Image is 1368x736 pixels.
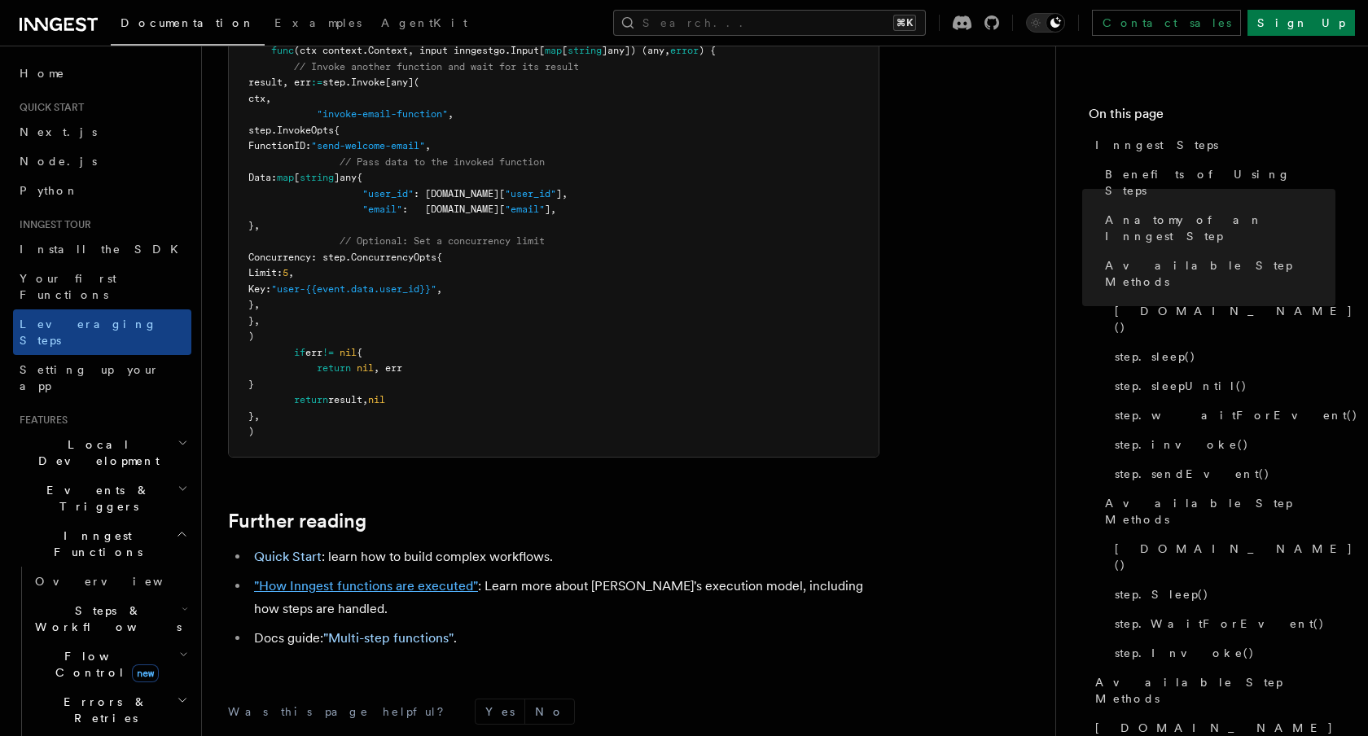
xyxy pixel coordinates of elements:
span: FunctionID: [248,140,311,151]
span: Your first Functions [20,272,116,301]
span: "user_id" [505,188,556,199]
span: Events & Triggers [13,482,178,515]
span: Limit: [248,267,283,278]
a: [DOMAIN_NAME]() [1108,534,1335,580]
button: Flow Controlnew [28,642,191,687]
span: "invoke-email-function" [317,108,448,120]
span: "email" [505,204,545,215]
span: Key: [248,283,271,295]
span: ]any]) (any, [602,45,670,56]
span: step.WaitForEvent() [1115,616,1325,632]
span: Leveraging Steps [20,318,157,347]
span: nil [340,347,357,358]
button: No [525,699,574,724]
a: [DOMAIN_NAME]() [1108,296,1335,342]
button: Search...⌘K [613,10,926,36]
span: Inngest Functions [13,528,176,560]
span: map [545,45,562,56]
a: AgentKit [371,5,477,44]
span: Available Step Methods [1095,674,1335,707]
span: Anatomy of an Inngest Step [1105,212,1335,244]
span: , [436,283,442,295]
span: , err [374,362,402,374]
li: : learn how to build complex workflows. [249,545,879,568]
button: Local Development [13,430,191,475]
a: Examples [265,5,371,44]
span: }, [248,315,260,326]
span: error [670,45,699,56]
a: step.sendEvent() [1108,459,1335,488]
span: : [DOMAIN_NAME][ [402,204,505,215]
a: Available Step Methods [1098,488,1335,534]
span: Inngest tour [13,218,91,231]
span: step.Sleep() [1115,586,1209,602]
span: step.sleepUntil() [1115,378,1247,394]
span: step.Invoke() [1115,645,1255,661]
p: Was this page helpful? [228,703,455,720]
span: Examples [274,16,362,29]
span: string [300,172,334,183]
span: [ [294,172,300,183]
a: Python [13,176,191,205]
a: Leveraging Steps [13,309,191,355]
span: (ctx context.Context, input inngestgo.Input[ [294,45,545,56]
a: Documentation [111,5,265,46]
span: Flow Control [28,648,179,681]
span: ) { [699,45,716,56]
button: Events & Triggers [13,475,191,521]
span: err [305,347,322,358]
span: Documentation [121,16,255,29]
a: step.Invoke() [1108,638,1335,668]
button: Inngest Functions [13,521,191,567]
span: return [317,362,351,374]
span: "user-{{event.data.user_id}}" [271,283,436,295]
span: // Optional: Set a concurrency limit [340,235,545,247]
span: , [425,140,431,151]
span: return [294,394,328,405]
span: { [357,347,362,358]
span: step.sleep() [1115,348,1196,365]
a: Quick Start [254,549,322,564]
span: Install the SDK [20,243,188,256]
span: // Invoke another function and wait for its result [294,61,579,72]
a: Anatomy of an Inngest Step [1098,205,1335,251]
span: Overview [35,575,203,588]
span: Available Step Methods [1105,495,1335,528]
a: step.WaitForEvent() [1108,609,1335,638]
a: Next.js [13,117,191,147]
span: step.waitForEvent() [1115,407,1358,423]
li: : Learn more about [PERSON_NAME]'s execution model, including how steps are handled. [249,575,879,620]
a: Inngest Steps [1089,130,1335,160]
span: Local Development [13,436,178,469]
a: Contact sales [1092,10,1241,36]
span: step.InvokeOpts{ [248,125,340,136]
a: Benefits of Using Steps [1098,160,1335,205]
span: Next.js [20,125,97,138]
span: Features [13,414,68,427]
span: Concurrency: step.ConcurrencyOpts{ [248,252,442,263]
span: := [311,77,322,88]
span: result, err [248,77,311,88]
span: : [DOMAIN_NAME][ [414,188,505,199]
span: ) [248,331,254,342]
a: Sign Up [1247,10,1355,36]
span: ]any{ [334,172,362,183]
span: Errors & Retries [28,694,177,726]
a: Overview [28,567,191,596]
span: Setting up your app [20,363,160,392]
h4: On this page [1089,104,1335,130]
span: ctx, [248,93,271,104]
span: Data: [248,172,277,183]
a: "Multi-step functions" [323,630,454,646]
span: AgentKit [381,16,467,29]
a: Node.js [13,147,191,176]
span: }, [248,410,260,422]
span: Node.js [20,155,97,168]
a: step.waitForEvent() [1108,401,1335,430]
span: map [277,172,294,183]
span: "email" [362,204,402,215]
span: }, [248,299,260,310]
span: , [288,267,294,278]
button: Toggle dark mode [1026,13,1065,33]
span: func [271,45,294,56]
